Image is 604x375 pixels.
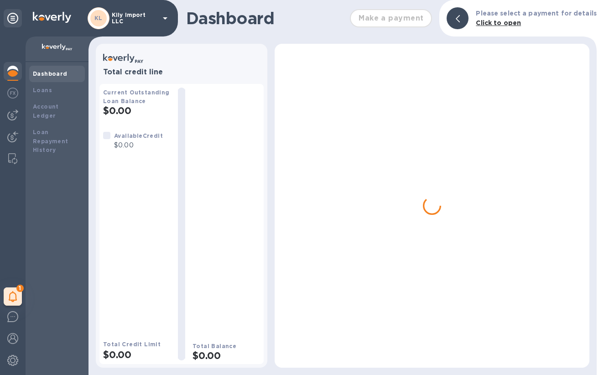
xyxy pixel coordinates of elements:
[94,15,103,21] b: KL
[4,9,22,27] div: Unpin categories
[112,12,157,25] p: Kily Import LLC
[193,343,236,349] b: Total Balance
[193,350,260,361] h2: $0.00
[33,12,71,23] img: Logo
[114,132,163,139] b: Available Credit
[186,9,345,28] h1: Dashboard
[103,349,171,360] h2: $0.00
[103,68,260,77] h3: Total credit line
[33,70,68,77] b: Dashboard
[33,87,52,94] b: Loans
[103,341,161,348] b: Total Credit Limit
[476,10,597,17] b: Please select a payment for details
[103,89,170,104] b: Current Outstanding Loan Balance
[103,105,171,116] h2: $0.00
[7,88,18,99] img: Foreign exchange
[476,19,521,26] b: Click to open
[33,129,68,154] b: Loan Repayment History
[33,103,59,119] b: Account Ledger
[16,285,24,292] span: 1
[114,141,163,150] p: $0.00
